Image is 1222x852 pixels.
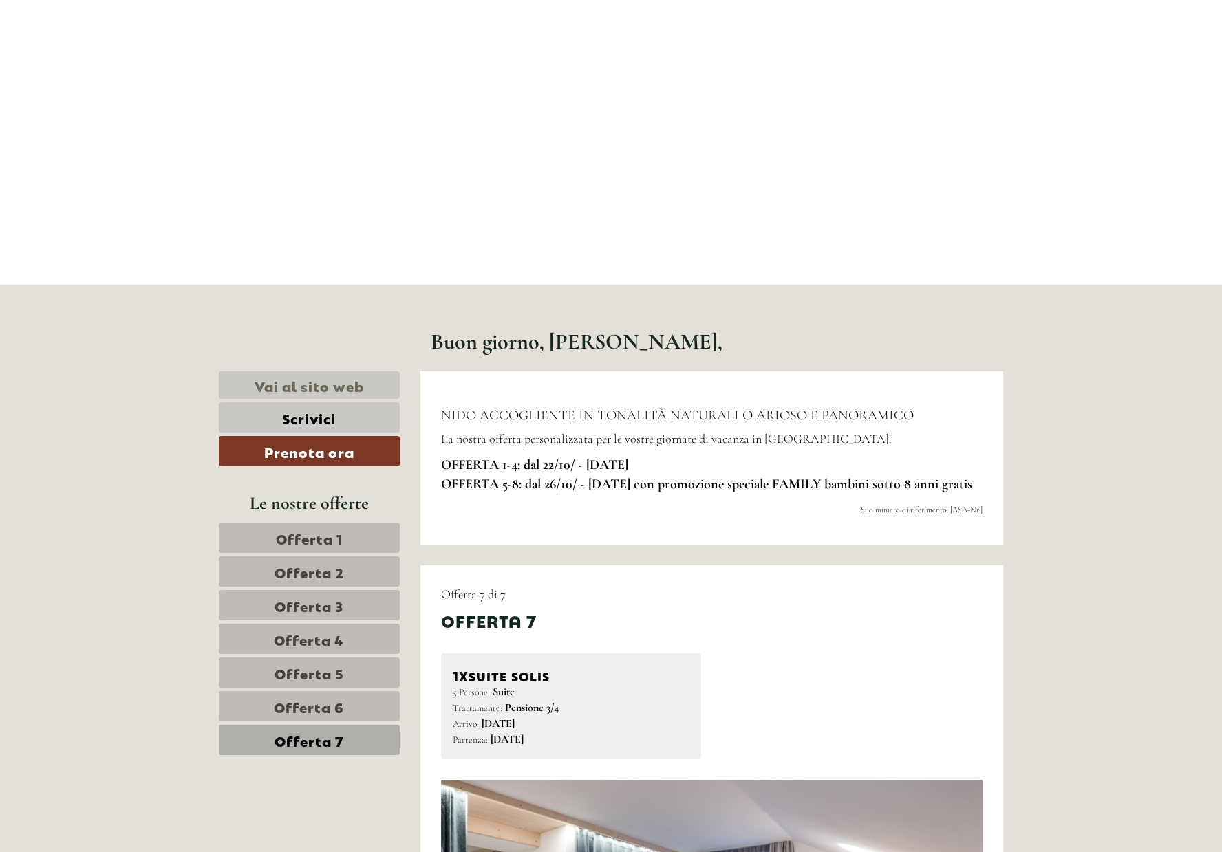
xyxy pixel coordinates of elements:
[431,329,722,353] h1: Buon giorno, [PERSON_NAME],
[493,685,515,699] b: Suite
[482,717,515,730] b: [DATE]
[276,528,343,547] span: Offerta 1
[275,562,344,581] span: Offerta 2
[441,587,506,602] span: Offerta 7 di 7
[219,436,400,466] a: Prenota ora
[21,67,184,76] small: 09:32
[10,37,191,79] div: Buon giorno, come possiamo aiutarla?
[275,596,343,615] span: Offerta 3
[275,730,344,750] span: Offerta 7
[861,505,983,514] span: Suo numero di riferimento: [ASA-Nr.]
[275,663,344,682] span: Offerta 5
[219,490,400,516] div: Le nostre offerte
[219,402,400,433] a: Scrivici
[274,697,344,716] span: Offerta 6
[453,665,469,684] b: 1x
[274,629,344,648] span: Offerta 4
[505,701,559,714] b: Pensione 3/4
[461,356,542,386] button: Invia
[21,40,184,51] div: [GEOGRAPHIC_DATA]
[441,609,537,632] div: Offerta 7
[441,431,892,446] span: La nostra offerta personalizzata per le vostre giornate di vacanza in [GEOGRAPHIC_DATA]:
[453,665,690,685] div: SUITE SOLIS
[491,732,524,746] b: [DATE]
[453,686,490,698] small: 5 Persone:
[441,457,972,493] strong: OFFERTA 1-4: dal 22/10/ - [DATE] OFFERTA 5-8: dal 26/10/ - [DATE] con promozione speciale FAMILY ...
[453,734,488,745] small: Partenza:
[219,371,400,400] a: Vai al sito web
[246,10,296,34] div: [DATE]
[453,718,479,730] small: Arrivo:
[441,407,914,424] span: NIDO ACCOGLIENTE IN TONALITÀ NATURALI O ARIOSO E PANORAMICO
[453,702,502,714] small: Trattamento:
